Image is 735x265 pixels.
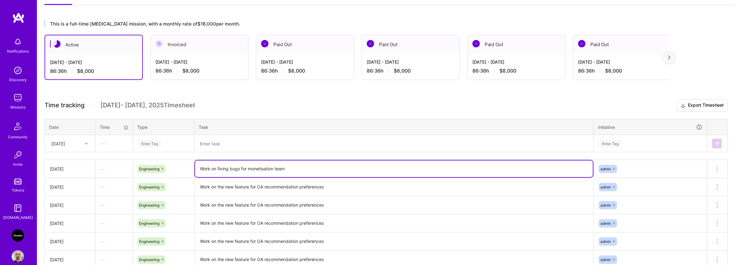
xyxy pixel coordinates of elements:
[50,166,90,172] div: [DATE]
[133,119,194,135] th: Type
[100,101,195,109] span: [DATE] - [DATE] , 2025 Timesheet
[195,233,593,250] textarea: Work on the new feature for OA recommendation preferences
[139,221,159,226] span: Engineering
[12,187,24,193] div: Tokens
[50,184,90,190] div: [DATE]
[261,40,268,47] img: Paid Out
[50,202,90,208] div: [DATE]
[96,215,133,231] div: —
[96,233,133,250] div: —
[96,135,132,152] div: —
[600,221,611,226] span: admin
[288,68,305,74] span: $8,000
[13,161,23,168] div: Invite
[138,139,161,148] div: Enter Tag
[10,250,25,263] a: User Avatar
[8,134,28,140] div: Community
[362,35,459,54] div: Paid Out
[53,40,61,48] img: Active
[12,202,24,214] img: guide book
[600,167,611,171] span: admin
[12,250,24,263] img: User Avatar
[139,239,159,244] span: Engineering
[96,161,133,177] div: —
[77,68,94,74] span: $8,000
[45,35,142,54] div: Active
[182,68,199,74] span: $8,000
[195,197,593,214] textarea: Work on the new feature for OA recommendation preferences
[578,68,666,74] div: 86:36 h
[96,197,133,213] div: —
[467,35,565,54] div: Paid Out
[7,48,29,54] div: Notifications
[155,59,243,65] div: [DATE] - [DATE]
[85,142,88,145] i: icon Chevron
[12,229,24,242] img: VooDoo (BeReal): Engineering Execution Squad
[472,59,560,65] div: [DATE] - [DATE]
[100,124,128,130] div: Time
[600,185,611,189] span: admin
[195,179,593,196] textarea: Work on the new feature for OA recommendation preferences
[50,256,90,263] div: [DATE]
[499,68,516,74] span: $8,000
[96,179,133,195] div: —
[10,119,25,134] img: Community
[12,64,24,77] img: discovery
[155,68,243,74] div: 86:36 h
[3,214,33,221] div: [DOMAIN_NAME]
[668,55,670,60] img: right
[151,35,248,54] div: Invoiced
[600,239,611,244] span: admin
[472,40,480,47] img: Paid Out
[195,215,593,232] textarea: Work on the new feature for OA recommendation preferences
[598,124,702,131] div: Initiative
[14,179,22,184] img: tokens
[578,40,585,47] img: Paid Out
[681,102,686,109] i: icon Download
[261,59,349,65] div: [DATE] - [DATE]
[12,92,24,104] img: teamwork
[45,20,669,27] div: This is a full-time [MEDICAL_DATA] mission, with a monthly rate of $16,000 per month.
[50,238,90,245] div: [DATE]
[139,257,159,262] span: Engineering
[50,68,137,74] div: 86:36 h
[12,36,24,48] img: bell
[139,167,159,171] span: Engineering
[394,68,411,74] span: $8,000
[367,40,374,47] img: Paid Out
[45,119,96,135] th: Date
[45,101,84,109] span: Time tracking
[600,257,611,262] span: admin
[195,160,593,177] textarea: Work on fixing bugs for monetisation team
[10,104,25,110] div: Missions
[12,149,24,161] img: Invite
[9,77,27,83] div: Discovery
[677,99,728,112] button: Export Timesheet
[50,220,90,227] div: [DATE]
[12,12,25,23] img: logo
[139,185,159,189] span: Engineering
[599,139,622,148] div: Enter Tag
[472,68,560,74] div: 86:36 h
[367,59,455,65] div: [DATE] - [DATE]
[261,68,349,74] div: 86:36 h
[573,35,671,54] div: Paid Out
[256,35,354,54] div: Paid Out
[50,59,137,65] div: [DATE] - [DATE]
[578,59,666,65] div: [DATE] - [DATE]
[51,140,65,147] div: [DATE]
[10,229,25,242] a: VooDoo (BeReal): Engineering Execution Squad
[714,141,719,146] img: Submit
[605,68,622,74] span: $8,000
[367,68,455,74] div: 86:36 h
[194,119,594,135] th: Task
[155,40,163,47] img: Invoiced
[600,203,611,208] span: admin
[139,203,159,208] span: Engineering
